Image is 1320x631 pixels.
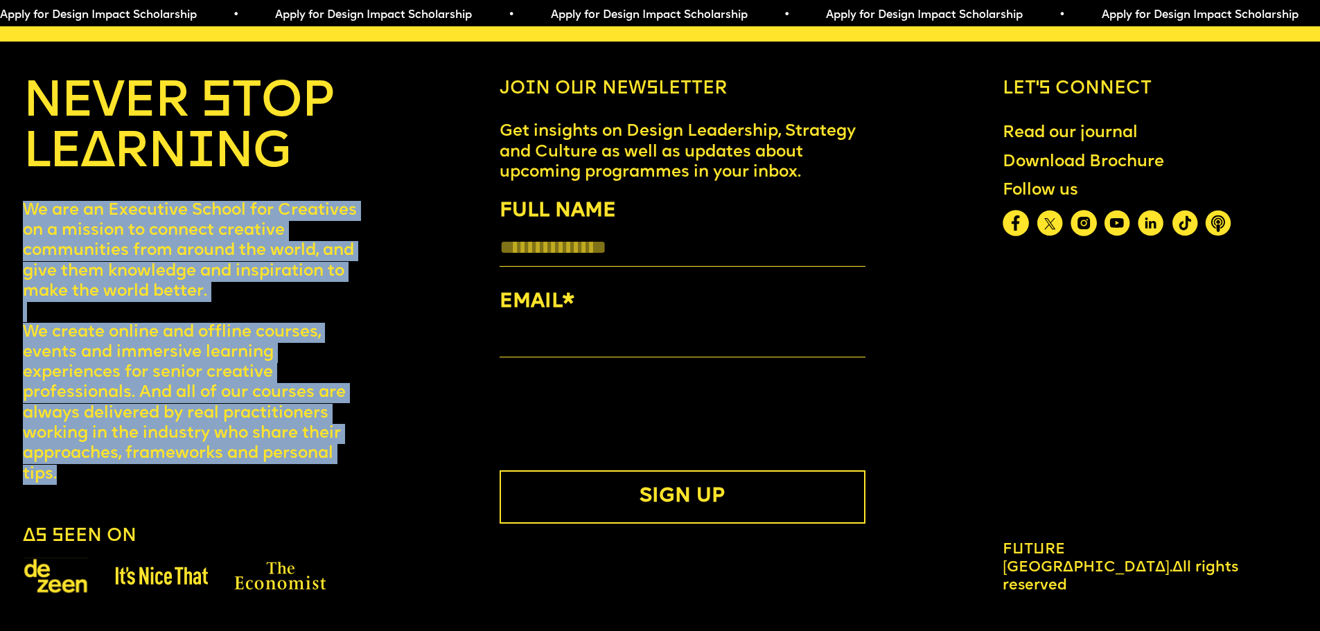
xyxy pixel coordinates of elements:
[229,10,236,21] span: •
[1003,541,1240,594] div: All rights reserved
[1055,10,1062,21] span: •
[23,78,362,179] h4: NEVER STOP LEARNING
[1003,78,1297,100] h6: Let’s connect
[994,114,1147,152] a: Read our journal
[500,122,865,183] p: Get insights on Design Leadership, Strategy and Culture as well as updates about upcoming program...
[1003,542,1172,575] span: Future [GEOGRAPHIC_DATA].
[994,143,1173,181] a: Download Brochure
[505,10,511,21] span: •
[500,287,865,319] label: EMAIL
[1003,181,1231,201] div: Follow us
[23,526,137,547] h6: As seen on
[500,470,865,523] button: SIGN UP
[500,78,865,100] h6: Join our newsletter
[23,201,362,485] p: We are an Executive School for Creatives on a mission to connect creative communities from around...
[500,196,865,228] label: FULL NAME
[500,390,710,444] iframe: reCAPTCHA
[780,10,786,21] span: •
